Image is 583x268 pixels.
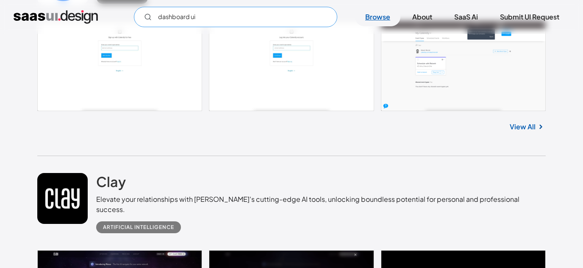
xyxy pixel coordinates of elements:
a: Submit UI Request [490,8,569,26]
a: Browse [355,8,400,26]
a: Clay [96,173,126,194]
a: About [402,8,442,26]
form: Email Form [134,7,337,27]
a: SaaS Ai [444,8,488,26]
div: Elevate your relationships with [PERSON_NAME]'s cutting-edge AI tools, unlocking boundless potent... [96,194,546,215]
a: home [14,10,98,24]
input: Search UI designs you're looking for... [134,7,337,27]
div: Artificial Intelligence [103,222,174,232]
a: View All [510,122,536,132]
h2: Clay [96,173,126,190]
